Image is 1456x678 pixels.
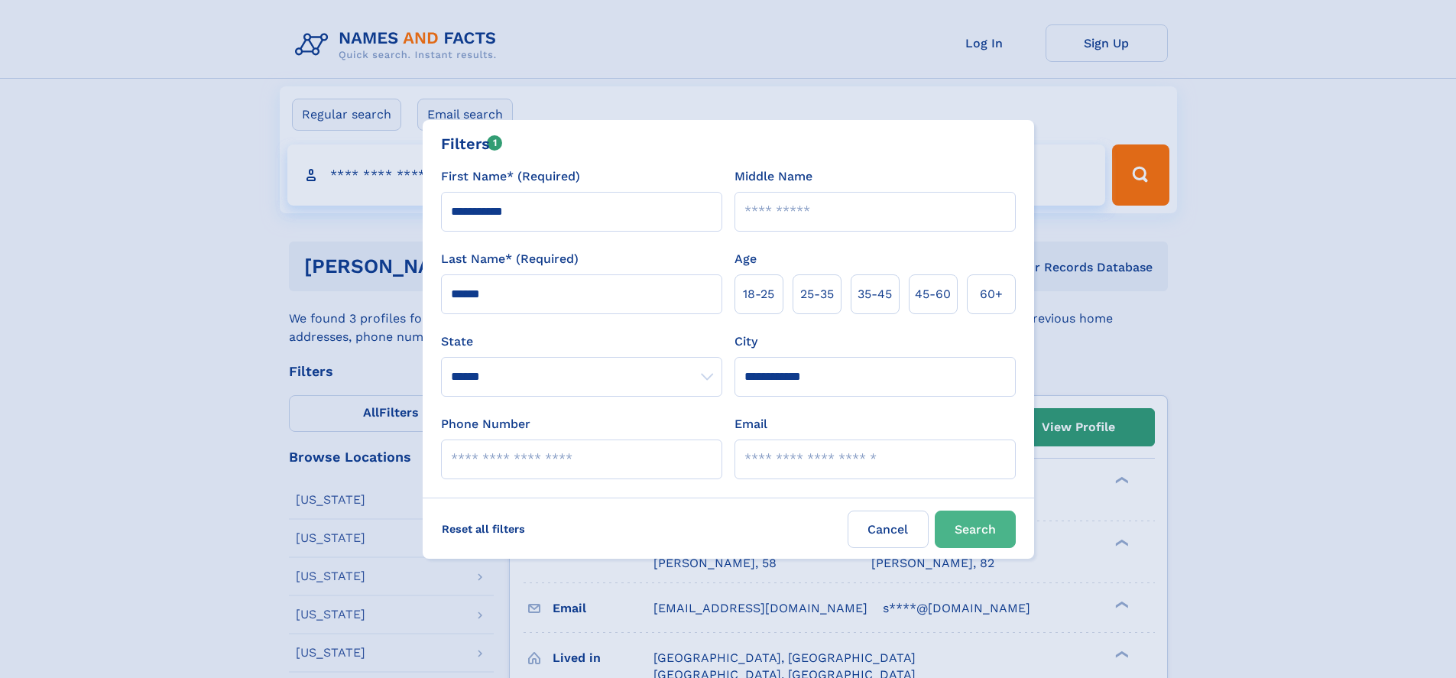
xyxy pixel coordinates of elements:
label: Age [734,250,757,268]
span: 18‑25 [743,285,774,303]
label: City [734,333,757,351]
button: Search [935,511,1016,548]
label: First Name* (Required) [441,167,580,186]
label: Cancel [848,511,929,548]
label: Last Name* (Required) [441,250,579,268]
div: Filters [441,132,503,155]
label: Reset all filters [432,511,535,547]
span: 60+ [980,285,1003,303]
label: Phone Number [441,415,530,433]
span: 45‑60 [915,285,951,303]
span: 35‑45 [858,285,892,303]
label: Email [734,415,767,433]
span: 25‑35 [800,285,834,303]
label: Middle Name [734,167,812,186]
label: State [441,333,722,351]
